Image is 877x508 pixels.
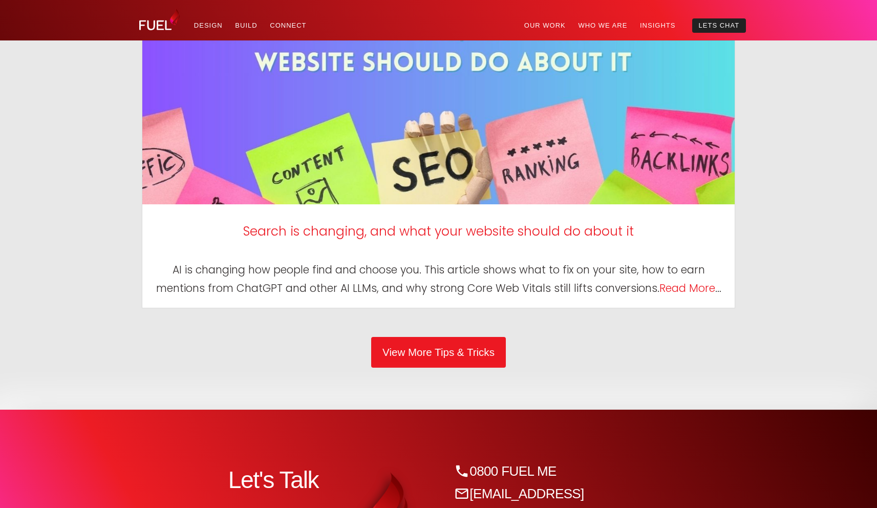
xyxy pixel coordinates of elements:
img: Fuel Design Ltd - Website design and development company in North Shore, Auckland [139,8,180,30]
a: Who We Are [572,18,634,33]
a: Search is changing, and what your website should do about it [243,222,634,240]
a: Lets Chat [692,18,745,33]
a: Read More [659,281,715,295]
a: View More Tips & Tricks [371,337,506,368]
a: Our Work [518,18,572,33]
a: Insights [634,18,682,33]
p: AI is changing how people find and choose you. This article shows what to fix on your site, how t... [153,261,724,298]
a: Build [229,18,264,33]
h2: Let's Talk [142,466,318,494]
a: 0800 FUEL ME [454,463,556,479]
a: Design [188,18,229,33]
a: Connect [264,18,313,33]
